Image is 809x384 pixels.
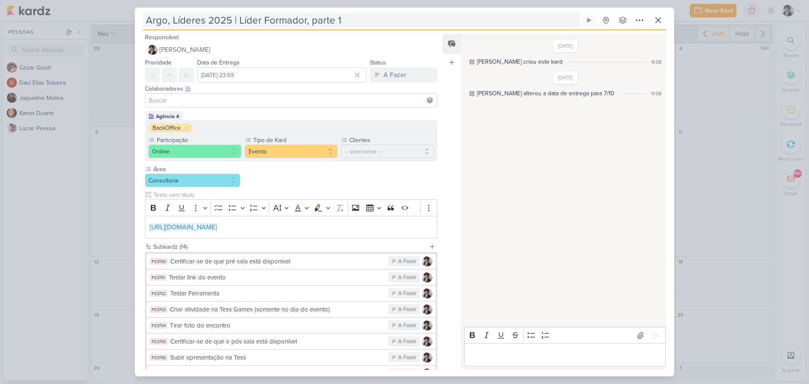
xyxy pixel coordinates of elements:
[145,199,437,216] div: Editor toolbar
[170,321,384,330] div: Tirar foto do encontro
[145,174,240,187] button: Consultoria
[147,318,436,333] button: PS3704 Tirar foto do encontro A Fazer
[422,272,432,282] img: Pedro Luahn Simões
[170,257,384,266] div: Certificar-se de que pré sala está disponível
[477,57,563,66] div: Pedro Luahn criou este kard
[159,45,210,55] span: [PERSON_NAME]
[145,84,437,93] div: Colaboradores
[150,306,167,313] div: PS3703
[197,67,367,83] input: Select a date
[145,59,171,66] label: Prioridade
[147,254,436,269] button: PS3700 Certificar-se de que pré sala está disponível A Fazer
[422,288,432,298] img: Pedro Luahn Simões
[145,42,437,57] button: [PERSON_NAME]
[477,89,614,98] div: Pedro Luahn alterou a data de entrega para 7/10
[150,258,168,265] div: PS3700
[150,354,168,361] div: PS3706
[143,13,580,28] input: Kard Sem Título
[150,322,167,329] div: PS3704
[147,350,436,365] button: PS3706 Subir apresentação na Tess A Fazer
[170,305,384,314] div: Criar atividade na Tess Games (somente no dia do evento)
[150,338,168,345] div: PS3705
[150,274,166,281] div: PS3701
[147,270,436,285] button: PS3701 Testar link do evento A Fazer
[147,334,436,349] button: PS3705 Certificar-se de que o pós sala está disponível A Fazer
[170,369,384,379] div: Subir Gravação na Tess
[422,304,432,314] img: Pedro Luahn Simões
[422,368,432,379] img: Pedro Luahn Simões
[370,67,437,83] button: A Fazer
[153,242,426,251] div: Subkardz (14)
[169,273,384,282] div: Testar link do evento
[398,338,416,346] div: A Fazer
[156,136,241,145] label: Participação
[152,191,437,199] input: Texto sem título
[422,320,432,330] img: Pedro Luahn Simões
[398,370,416,378] div: A Fazer
[586,17,592,24] div: Ligar relógio
[422,352,432,363] img: Pedro Luahn Simões
[170,337,384,346] div: Certificar-se de que o pós sala está disponível
[170,353,384,363] div: Subir apresentação na Tess
[464,343,666,366] div: Editor editing area: main
[153,165,240,174] label: Área
[147,286,436,301] button: PS3702 Testar Ferramenta A Fazer
[153,124,181,132] div: BackOffice
[651,58,662,66] div: 9:08
[148,145,241,158] button: Online
[422,256,432,266] img: Pedro Luahn Simões
[145,34,179,41] label: Responsável
[398,322,416,330] div: A Fazer
[147,95,435,105] input: Buscar
[170,289,384,298] div: Testar Ferramenta
[383,70,406,80] div: A Fazer
[156,113,179,120] div: Agência 4
[348,136,434,145] label: Clientes
[252,136,338,145] label: Tipo de Kard
[398,306,416,314] div: A Fazer
[469,59,474,64] div: Este log é visível à todos no kard
[147,302,436,317] button: PS3703 Criar atividade na Tess Games (somente no dia do evento) A Fazer
[469,91,474,96] div: Este log é visível à todos no kard
[651,90,662,97] div: 11:08
[150,290,168,297] div: PS3702
[422,336,432,346] img: Pedro Luahn Simões
[147,45,158,55] img: Pedro Luahn Simões
[370,59,386,66] label: Status
[245,145,338,158] button: Evento
[147,366,436,381] button: Subir Gravação na Tess A Fazer
[150,223,217,231] a: [URL][DOMAIN_NAME]
[398,354,416,362] div: A Fazer
[398,274,416,282] div: A Fazer
[197,59,239,66] label: Data de Entrega
[341,145,434,158] button: -- selecionar --
[398,258,416,266] div: A Fazer
[145,216,437,239] div: Editor editing area: main
[398,290,416,298] div: A Fazer
[464,327,666,344] div: Editor toolbar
